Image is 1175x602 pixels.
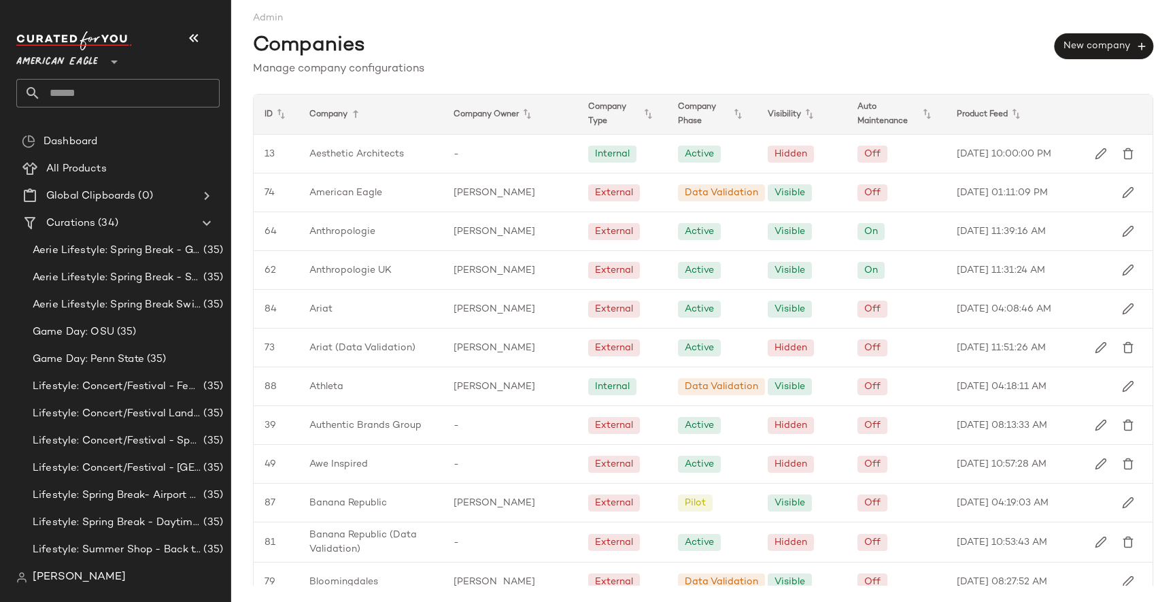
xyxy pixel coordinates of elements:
[685,186,758,200] div: Data Validation
[33,406,201,422] span: Lifestyle: Concert/Festival Landing Page
[685,147,714,161] div: Active
[309,528,432,556] span: Banana Republic (Data Validation)
[1063,40,1145,52] span: New company
[864,263,878,278] div: On
[774,302,805,316] div: Visible
[309,186,382,200] span: American Eagle
[309,147,404,161] span: Aesthetic Architects
[774,575,805,589] div: Visible
[1122,341,1134,354] img: svg%3e
[46,188,135,204] span: Global Clipboards
[1122,303,1134,315] img: svg%3e
[33,297,201,313] span: Aerie Lifestyle: Spring Break Swimsuits Landing Page
[1122,225,1134,237] img: svg%3e
[265,341,275,355] span: 73
[595,147,630,161] div: Internal
[774,418,807,433] div: Hidden
[33,324,114,340] span: Game Day: OSU
[957,418,1047,433] span: [DATE] 08:13:33 AM
[309,263,392,278] span: Anthropologie UK
[1122,264,1134,276] img: svg%3e
[1095,148,1107,160] img: svg%3e
[1095,341,1107,354] img: svg%3e
[595,457,633,471] div: External
[595,186,633,200] div: External
[685,575,758,589] div: Data Validation
[114,324,137,340] span: (35)
[774,380,805,394] div: Visible
[201,297,223,313] span: (35)
[685,263,714,278] div: Active
[265,186,275,200] span: 74
[595,496,633,510] div: External
[46,216,95,231] span: Curations
[454,302,535,316] span: [PERSON_NAME]
[33,488,201,503] span: Lifestyle: Spring Break- Airport Style
[957,147,1051,161] span: [DATE] 10:00:00 PM
[864,380,881,394] div: Off
[309,457,368,471] span: Awe Inspired
[685,302,714,316] div: Active
[144,352,167,367] span: (35)
[309,575,378,589] span: Bloomingdales
[864,186,881,200] div: Off
[774,224,805,239] div: Visible
[1122,497,1134,509] img: svg%3e
[16,572,27,583] img: svg%3e
[454,263,535,278] span: [PERSON_NAME]
[201,379,223,395] span: (35)
[957,535,1047,550] span: [DATE] 10:53:43 AM
[265,496,275,510] span: 87
[454,224,535,239] span: [PERSON_NAME]
[667,95,757,134] div: Company Phase
[33,461,201,476] span: Lifestyle: Concert/Festival - [GEOGRAPHIC_DATA]
[1122,419,1134,431] img: svg%3e
[265,457,276,471] span: 49
[201,515,223,531] span: (35)
[309,496,387,510] span: Banana Republic
[253,61,1153,78] div: Manage company configurations
[946,95,1099,134] div: Product Feed
[33,243,201,258] span: Aerie Lifestyle: Spring Break - Girly/Femme
[685,535,714,550] div: Active
[454,457,459,471] span: -
[864,341,881,355] div: Off
[309,418,422,433] span: Authentic Brands Group
[957,302,1051,316] span: [DATE] 04:08:46 AM
[957,496,1049,510] span: [DATE] 04:19:03 AM
[454,496,535,510] span: [PERSON_NAME]
[443,95,577,134] div: Company Owner
[774,496,805,510] div: Visible
[595,380,630,394] div: Internal
[1122,380,1134,392] img: svg%3e
[595,341,633,355] div: External
[864,496,881,510] div: Off
[454,341,535,355] span: [PERSON_NAME]
[774,457,807,471] div: Hidden
[595,575,633,589] div: External
[454,147,459,161] span: -
[774,341,807,355] div: Hidden
[454,380,535,394] span: [PERSON_NAME]
[46,161,107,177] span: All Products
[253,31,365,61] span: Companies
[957,186,1048,200] span: [DATE] 01:11:09 PM
[201,270,223,286] span: (35)
[454,418,459,433] span: -
[44,134,97,150] span: Dashboard
[595,224,633,239] div: External
[864,575,881,589] div: Off
[265,147,275,161] span: 13
[95,216,118,231] span: (34)
[299,95,443,134] div: Company
[201,243,223,258] span: (35)
[265,380,277,394] span: 88
[265,418,276,433] span: 39
[309,302,333,316] span: Ariat
[957,263,1045,278] span: [DATE] 11:31:24 AM
[774,535,807,550] div: Hidden
[33,542,201,558] span: Lifestyle: Summer Shop - Back to School Essentials
[685,457,714,471] div: Active
[309,341,415,355] span: Ariat (Data Validation)
[265,224,277,239] span: 64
